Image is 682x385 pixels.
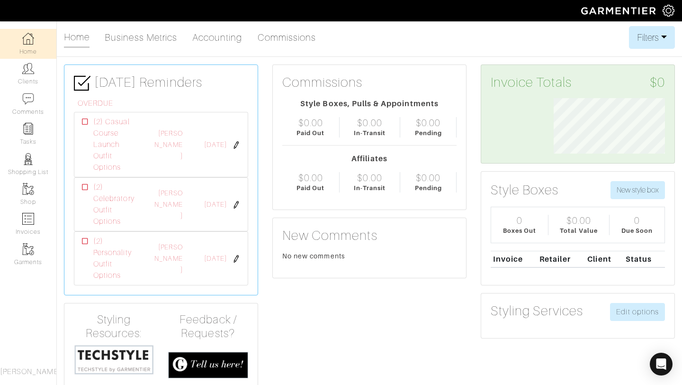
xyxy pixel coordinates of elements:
div: Due Soon [621,226,653,235]
img: techstyle-93310999766a10050dc78ceb7f971a75838126fd19372ce40ba20cdf6a89b94b.png [74,344,154,375]
span: [DATE] [204,200,227,210]
img: stylists-icon-eb353228a002819b7ec25b43dbf5f0378dd9e0616d9560372ff212230b889e62.png [22,153,34,165]
img: pen-cf24a1663064a2ec1b9c1bd2387e9de7a2fa800b781884d57f21acf72779bad2.png [233,201,240,209]
span: [DATE] [204,254,227,264]
h3: Commissions [282,74,363,91]
img: pen-cf24a1663064a2ec1b9c1bd2387e9de7a2fa800b781884d57f21acf72779bad2.png [233,255,240,263]
h3: Style Boxes [491,182,559,198]
div: 0 [517,215,522,226]
div: $0.00 [566,215,591,226]
h3: [DATE] Reminders [74,74,248,92]
h4: Feedback / Requests? [168,313,248,340]
div: Paid Out [296,183,324,192]
a: [PERSON_NAME] [154,189,182,220]
span: [DATE] [204,140,227,150]
img: garments-icon-b7da505a4dc4fd61783c78ac3ca0ef83fa9d6f193b1c9dc38574b1d14d53ca28.png [22,183,34,195]
div: Total Value [560,226,598,235]
div: No new comments [282,251,457,261]
span: (2) Personality Outfit Options [93,236,140,281]
button: New style box [610,181,665,199]
div: Paid Out [296,128,324,137]
button: Filters [629,26,675,49]
span: (2) Celebratory Outfit Options [93,182,140,227]
h3: Invoice Totals [491,74,665,91]
img: feedback_requests-3821251ac2bd56c73c230f3229a5b25d6eb027adea667894f41107c140538ee0.png [168,352,248,379]
div: In-Transit [354,183,386,192]
th: Invoice [491,251,537,267]
th: Client [585,251,624,267]
div: Affiliates [282,153,457,165]
span: $0 [650,74,665,91]
img: reminder-icon-8004d30b9f0a5d33ae49ab947aed9ed385cf756f9e5892f1edd6e32f2345188e.png [22,123,34,135]
img: orders-icon-0abe47150d42831381b5fb84f609e132dff9fe21cb692f30cb5eec754e2cba89.png [22,213,34,225]
a: Commissions [258,28,316,47]
img: check-box-icon-36a4915ff3ba2bd8f6e4f29bc755bb66becd62c870f447fc0dd1365fcfddab58.png [74,75,90,92]
div: $0.00 [357,172,382,183]
div: Open Intercom Messenger [650,353,673,376]
a: Accounting [192,28,242,47]
a: Business Metrics [105,28,177,47]
h4: Styling Resources: [74,313,154,340]
div: Boxes Out [503,226,536,235]
div: $0.00 [416,117,440,128]
div: $0.00 [416,172,440,183]
img: gear-icon-white-bd11855cb880d31180b6d7d6211b90ccbf57a29d726f0c71d8c61bd08dd39cc2.png [663,5,674,17]
img: dashboard-icon-dbcd8f5a0b271acd01030246c82b418ddd0df26cd7fceb0bd07c9910d44c42f6.png [22,33,34,45]
a: [PERSON_NAME] [154,129,182,160]
a: Edit options [610,303,665,321]
div: $0.00 [357,117,382,128]
img: garmentier-logo-header-white-b43fb05a5012e4ada735d5af1a66efaba907eab6374d6393d1fbf88cb4ef424d.png [576,2,663,19]
div: In-Transit [354,128,386,137]
span: (2) Casual Course Launch Outfit Options [93,116,140,173]
a: Home [64,27,90,48]
h6: OVERDUE [78,99,248,108]
img: comment-icon-a0a6a9ef722e966f86d9cbdc48e553b5cf19dbc54f86b18d962a5391bc8f6eb6.png [22,93,34,105]
a: [PERSON_NAME] [154,243,182,274]
img: clients-icon-6bae9207a08558b7cb47a8932f037763ab4055f8c8b6bfacd5dc20c3e0201464.png [22,63,34,74]
img: pen-cf24a1663064a2ec1b9c1bd2387e9de7a2fa800b781884d57f21acf72779bad2.png [233,141,240,149]
div: Style Boxes, Pulls & Appointments [282,98,457,110]
div: $0.00 [298,172,323,183]
img: garments-icon-b7da505a4dc4fd61783c78ac3ca0ef83fa9d6f193b1c9dc38574b1d14d53ca28.png [22,243,34,255]
h3: New Comments [282,228,457,244]
div: Pending [415,183,442,192]
div: 0 [634,215,640,226]
div: $0.00 [298,117,323,128]
h3: Styling Services [491,303,583,319]
th: Status [623,251,665,267]
div: Pending [415,128,442,137]
th: Retailer [537,251,585,267]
